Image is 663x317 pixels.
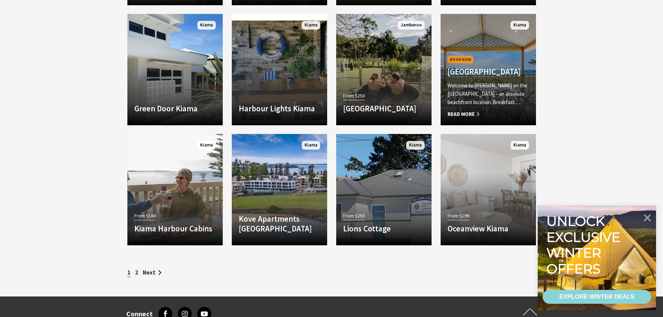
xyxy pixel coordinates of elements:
[302,21,320,30] span: Kiama
[336,134,432,245] a: From $250 Lions Cottage Kiama
[127,134,223,245] a: From $160 Kiama Harbour Cabins Kiama
[134,212,156,220] span: From $160
[197,21,216,30] span: Kiama
[239,214,320,233] h4: Kove Apartments [GEOGRAPHIC_DATA]
[343,212,365,220] span: From $250
[406,141,425,150] span: Kiama
[441,14,536,125] a: Book Now [GEOGRAPHIC_DATA] Welcome to [PERSON_NAME] on the [GEOGRAPHIC_DATA] – an absolute beachf...
[127,269,131,277] span: 1
[127,14,223,125] a: Another Image Used Green Door Kiama Kiama
[448,212,469,220] span: From $199
[448,224,529,233] h4: Oceanview Kiama
[511,21,529,30] span: Kiama
[302,141,320,150] span: Kiama
[448,67,529,77] h4: [GEOGRAPHIC_DATA]
[143,269,161,276] a: Next
[134,224,216,233] h4: Kiama Harbour Cabins
[448,56,473,63] span: Book Now
[343,224,425,233] h4: Lions Cottage
[546,213,623,277] div: Unlock exclusive winter offers
[441,134,536,245] a: From $199 Oceanview Kiama Kiama
[343,104,425,113] h4: [GEOGRAPHIC_DATA]
[448,81,529,106] p: Welcome to [PERSON_NAME] on the [GEOGRAPHIC_DATA] – an absolute beachfront location. Breakfast…
[197,141,216,150] span: Kiama
[134,104,216,113] h4: Green Door Kiama
[543,290,651,304] a: EXPLORE WINTER DEALS
[336,14,432,125] a: From $250 [GEOGRAPHIC_DATA] Jamberoo
[511,141,529,150] span: Kiama
[135,269,138,276] a: 2
[398,21,425,30] span: Jamberoo
[343,92,365,100] span: From $250
[232,134,327,245] a: Another Image Used Kove Apartments [GEOGRAPHIC_DATA] Kiama
[448,110,529,118] span: Read More
[232,14,327,125] a: Another Image Used Harbour Lights Kiama Kiama
[239,104,320,113] h4: Harbour Lights Kiama
[559,290,634,304] div: EXPLORE WINTER DEALS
